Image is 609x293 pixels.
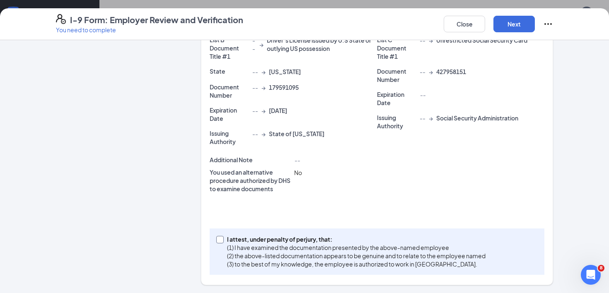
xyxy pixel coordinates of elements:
p: List C Document Title #1 [377,36,416,60]
span: [DATE] [269,106,287,115]
span: [US_STATE] [269,67,301,76]
p: Document Number [210,83,249,99]
p: (2) the above-listed documentation appears to be genuine and to relate to the employee named [227,252,486,260]
p: Additional Note [210,156,291,164]
span: -- [420,114,425,122]
svg: Ellipses [543,19,553,29]
p: You used an alternative procedure authorized by DHS to examine documents [210,168,291,193]
span: -- [420,36,425,44]
p: State [210,67,249,75]
p: Document Number [377,67,416,84]
span: → [261,106,266,115]
span: → [429,67,433,76]
span: 8 [598,265,604,271]
span: State of [US_STATE] [269,130,324,138]
p: Expiration Date [377,90,416,107]
p: I attest, under penalty of perjury, that: [227,235,486,243]
h4: I-9 Form: Employer Review and Verification [70,14,243,26]
p: You need to complete [56,26,243,34]
span: -- [252,36,256,53]
span: → [261,67,266,76]
button: Close [444,16,485,32]
button: Next [493,16,535,32]
iframe: Intercom live chat [581,265,601,285]
span: -- [420,67,425,76]
span: -- [252,67,258,76]
p: (3) to the best of my knowledge, the employee is authorized to work in [GEOGRAPHIC_DATA]. [227,260,486,268]
span: No [294,169,302,176]
span: -- [252,106,258,115]
span: → [261,130,266,138]
p: Expiration Date [210,106,249,122]
span: → [259,40,263,48]
span: → [429,36,433,44]
span: 179591095 [269,83,299,91]
span: → [429,114,433,122]
span: -- [420,91,425,98]
p: Issuing Authority [377,113,416,130]
span: Social Security Administration [436,114,518,122]
span: Driver’s License issued by U.S State or outlying US possession [267,36,377,53]
p: Issuing Authority [210,129,249,146]
span: -- [294,156,300,164]
p: List B Document Title #1 [210,36,249,60]
span: 427958151 [436,67,466,76]
svg: FormI9EVerifyIcon [56,14,66,24]
span: Unrestricted Social Security Card [436,36,527,44]
span: -- [252,83,258,91]
p: (1) I have examined the documentation presented by the above-named employee [227,243,486,252]
span: -- [252,130,258,138]
span: → [261,83,266,91]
